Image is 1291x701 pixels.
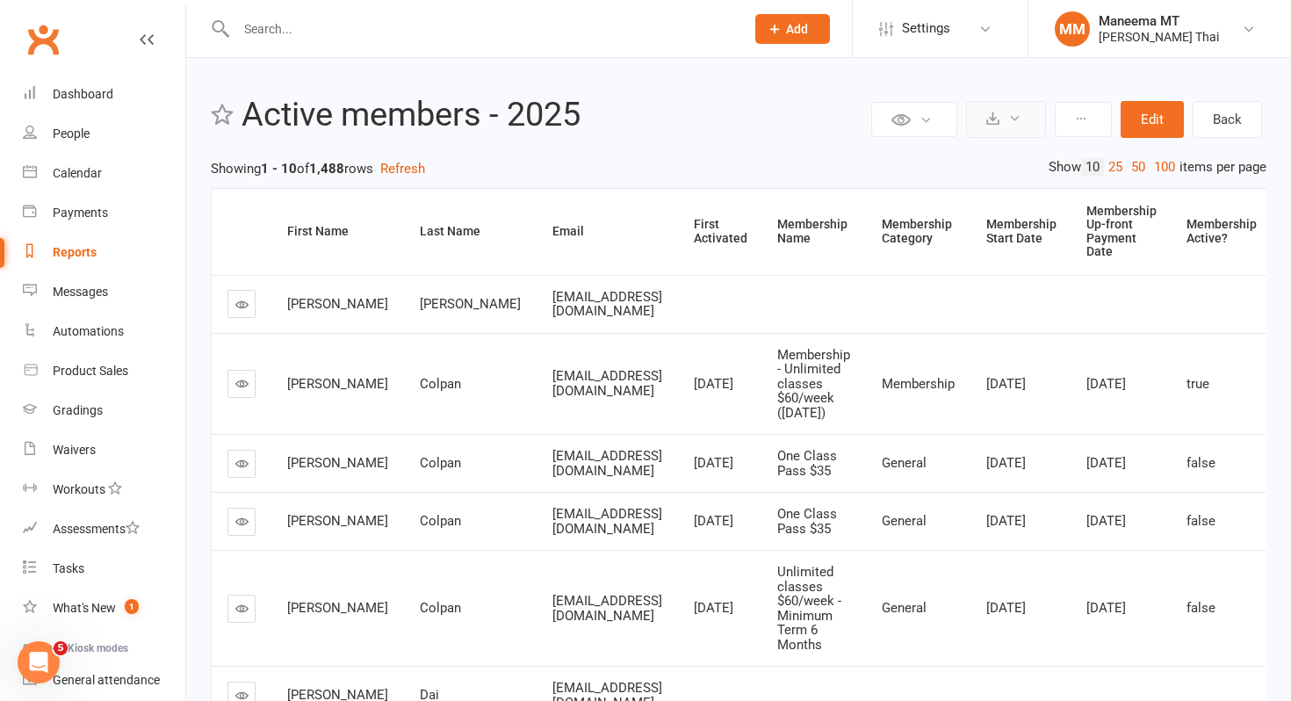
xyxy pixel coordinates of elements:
a: Back [1193,101,1262,138]
span: [DATE] [1086,600,1126,616]
a: Product Sales [23,351,185,391]
a: Waivers [23,430,185,470]
a: 50 [1127,158,1150,177]
span: 5 [54,641,68,655]
a: Automations [23,312,185,351]
span: [DATE] [1086,455,1126,471]
div: Product Sales [53,364,128,378]
span: [DATE] [986,455,1026,471]
a: People [23,114,185,154]
div: Membership Category [882,218,956,245]
span: Colpan [420,376,461,392]
button: Add [755,14,830,44]
span: Add [786,22,808,36]
a: What's New1 [23,589,185,628]
a: Dashboard [23,75,185,114]
div: Email [552,225,664,238]
span: Colpan [420,455,461,471]
div: First Name [287,225,390,238]
span: false [1186,455,1215,471]
strong: 1,488 [309,161,344,177]
a: Messages [23,272,185,312]
a: Clubworx [21,18,65,61]
a: Tasks [23,549,185,589]
span: [EMAIL_ADDRESS][DOMAIN_NAME] [552,506,662,537]
span: Membership - Unlimited classes $60/week ([DATE]) [777,347,850,421]
a: 10 [1081,158,1104,177]
span: One Class Pass $35 [777,448,837,479]
a: Gradings [23,391,185,430]
span: [PERSON_NAME] [420,296,521,312]
div: Reports [53,245,97,259]
div: Membership Up-front Payment Date [1086,205,1157,259]
div: Membership Start Date [986,218,1057,245]
div: First Activated [694,218,747,245]
span: [EMAIL_ADDRESS][DOMAIN_NAME] [552,593,662,624]
div: Waivers [53,443,96,457]
span: [DATE] [1086,513,1126,529]
div: What's New [53,601,116,615]
div: People [53,126,90,141]
span: 1 [125,599,139,614]
span: General [882,513,927,529]
span: [DATE] [986,600,1026,616]
span: false [1186,600,1215,616]
div: General attendance [53,673,160,687]
span: [DATE] [986,513,1026,529]
span: Colpan [420,600,461,616]
div: Automations [53,324,124,338]
a: General attendance kiosk mode [23,661,185,700]
span: true [1186,376,1209,392]
span: [DATE] [694,376,733,392]
span: [PERSON_NAME] [287,455,388,471]
span: [DATE] [694,455,733,471]
div: Tasks [53,561,84,575]
a: Assessments [23,509,185,549]
div: Workouts [53,482,105,496]
div: Assessments [53,522,140,536]
div: Show items per page [1049,158,1266,177]
span: [DATE] [694,600,733,616]
div: Payments [53,206,108,220]
div: Maneema MT [1099,13,1219,29]
span: [EMAIL_ADDRESS][DOMAIN_NAME] [552,448,662,479]
span: Colpan [420,513,461,529]
div: [PERSON_NAME] Thai [1099,29,1219,45]
span: [EMAIL_ADDRESS][DOMAIN_NAME] [552,368,662,399]
input: Search... [231,17,732,41]
div: Dashboard [53,87,113,101]
span: [DATE] [1086,376,1126,392]
span: [DATE] [694,513,733,529]
a: 100 [1150,158,1179,177]
span: General [882,455,927,471]
strong: 1 - 10 [261,161,297,177]
span: false [1186,513,1215,529]
div: MM [1055,11,1090,47]
button: Refresh [380,158,425,179]
div: Messages [53,285,108,299]
span: [PERSON_NAME] [287,600,388,616]
div: Showing of rows [211,158,1266,179]
span: Unlimited classes $60/week - Minimum Term 6 Months [777,564,841,653]
span: [DATE] [986,376,1026,392]
span: [PERSON_NAME] [287,513,388,529]
span: One Class Pass $35 [777,506,837,537]
div: Gradings [53,403,103,417]
a: Reports [23,233,185,272]
button: Edit [1121,101,1184,138]
div: Calendar [53,166,102,180]
span: Membership [882,376,955,392]
h2: Active members - 2025 [242,97,867,134]
a: 25 [1104,158,1127,177]
a: Payments [23,193,185,233]
div: Membership Name [777,218,852,245]
div: Last Name [420,225,523,238]
div: Membership Active? [1186,218,1257,245]
span: Settings [902,9,950,48]
span: [PERSON_NAME] [287,376,388,392]
span: General [882,600,927,616]
iframe: Intercom live chat [18,641,60,683]
a: Workouts [23,470,185,509]
span: [EMAIL_ADDRESS][DOMAIN_NAME] [552,289,662,320]
span: [PERSON_NAME] [287,296,388,312]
